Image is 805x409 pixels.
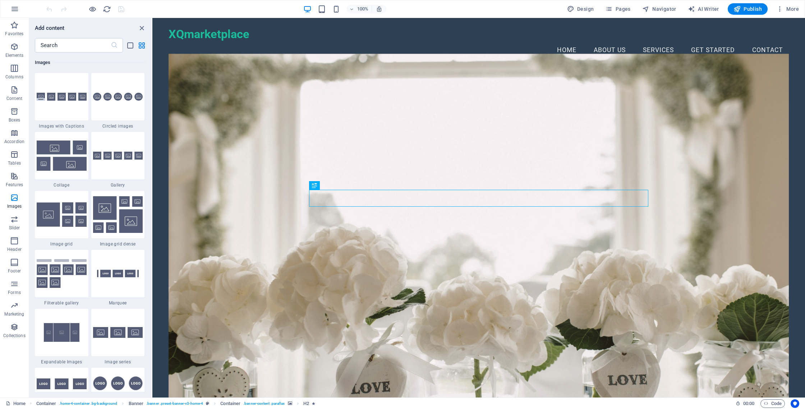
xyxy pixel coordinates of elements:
div: Expandable Images [35,309,88,365]
div: Marquee [91,250,145,306]
span: : [748,401,749,406]
button: Code [760,399,785,408]
span: Click to select. Double-click to edit [129,399,144,408]
p: Collections [3,333,25,339]
p: Footer [8,268,21,274]
span: More [776,5,799,13]
span: Circled images [91,123,145,129]
span: . banner-content .parallax [243,399,285,408]
img: marquee.svg [93,257,143,290]
span: Code [764,399,782,408]
p: Accordion [4,139,24,144]
p: Marketing [4,311,24,317]
button: Pages [602,3,633,15]
p: Favorites [5,31,23,37]
img: logos-on-background.svg [37,378,87,404]
span: Image series [91,359,145,365]
p: Boxes [9,117,20,123]
h6: 100% [357,5,369,13]
button: AI Writer [685,3,722,15]
img: ThumbnailImagesexpandonhover-36ZUYZMV_m5FMWoc2QEMTg.svg [37,316,87,349]
a: Click to cancel selection. Double-click to open Pages [6,399,26,408]
span: Pages [605,5,630,13]
span: Image grid dense [91,241,145,247]
span: Publish [733,5,762,13]
span: Expandable Images [35,359,88,365]
div: Images with Captions [35,73,88,129]
h6: Session time [736,399,755,408]
h6: Add content [35,24,65,32]
span: Image grid [35,241,88,247]
img: images-circled.svg [93,93,143,101]
i: Reload page [103,5,111,13]
p: Tables [8,160,21,166]
button: Publish [728,3,768,15]
span: Click to select. Double-click to edit [36,399,56,408]
span: Collage [35,182,88,188]
span: Click to select. Double-click to edit [303,399,309,408]
img: collage.svg [37,141,87,170]
img: gallery-filterable.svg [37,259,87,288]
img: images-with-captions.svg [37,93,87,101]
button: More [773,3,802,15]
p: Images [7,203,22,209]
img: image-grid.svg [37,202,87,227]
button: Navigator [639,3,679,15]
button: Design [564,3,597,15]
button: Usercentrics [791,399,799,408]
div: Design (Ctrl+Alt+Y) [564,3,597,15]
span: Filterable gallery [35,300,88,306]
p: Content [6,96,22,101]
button: 100% [346,5,372,13]
p: Elements [5,52,24,58]
i: Element contains an animation [312,401,315,405]
button: reload [102,5,111,13]
div: Circled images [91,73,145,129]
i: On resize automatically adjust zoom level to fit chosen device. [376,6,382,12]
nav: breadcrumb [36,399,315,408]
button: close panel [137,24,146,32]
div: Gallery [91,132,145,188]
span: . home-4-container .bg-background [59,399,117,408]
button: Click here to leave preview mode and continue editing [88,5,97,13]
i: This element is a customizable preset [206,401,209,405]
span: Click to select. Double-click to edit [220,399,240,408]
button: grid-view [137,41,146,50]
span: Marquee [91,300,145,306]
span: . banner .preset-banner-v3-home-4 [146,399,203,408]
p: Slider [9,225,20,231]
p: Features [6,182,23,188]
span: Navigator [642,5,676,13]
img: image-grid-dense.svg [93,196,143,233]
div: Collage [35,132,88,188]
span: Gallery [91,182,145,188]
i: This element contains a background [288,401,292,405]
p: Forms [8,290,21,295]
div: Filterable gallery [35,250,88,306]
span: Design [567,5,594,13]
h6: Images [35,58,144,67]
p: Header [7,247,22,252]
span: 00 00 [743,399,754,408]
span: AI Writer [688,5,719,13]
img: gallery.svg [93,152,143,160]
img: image-series.svg [93,327,143,338]
button: list-view [126,41,134,50]
p: Columns [5,74,23,80]
div: Image series [91,309,145,365]
div: Image grid [35,191,88,247]
span: Images with Captions [35,123,88,129]
div: Image grid dense [91,191,145,247]
input: Search [35,38,111,52]
img: logos-in-circles.svg [93,376,143,406]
